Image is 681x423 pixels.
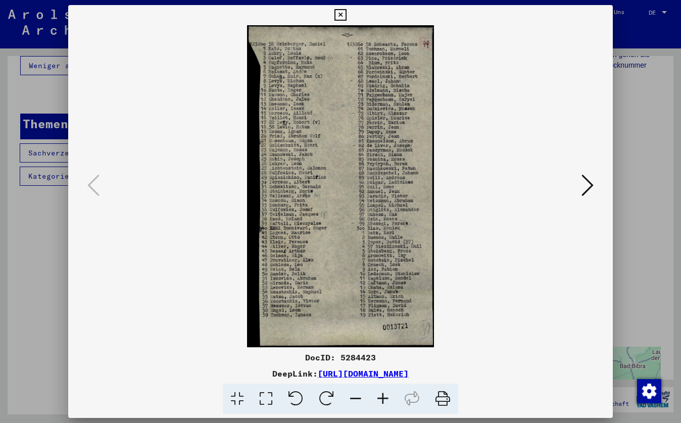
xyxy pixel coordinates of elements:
a: [URL][DOMAIN_NAME] [318,368,409,379]
img: 001.jpg [103,25,578,347]
img: Zustimmung ändern [637,379,661,403]
div: DocID: 5284423 [68,351,613,363]
div: Zustimmung ändern [637,379,661,403]
div: DeepLink: [68,367,613,380]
